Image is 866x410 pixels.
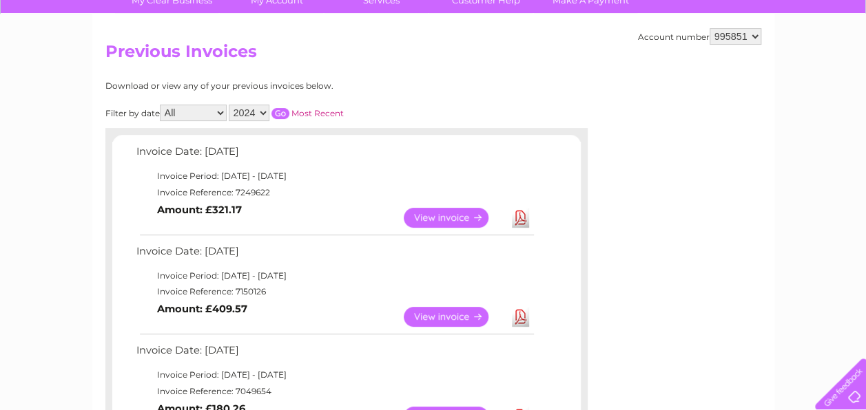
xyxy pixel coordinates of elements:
b: Amount: £321.17 [157,204,242,216]
div: Account number [638,28,761,45]
td: Invoice Date: [DATE] [133,242,536,268]
a: Contact [774,58,808,69]
td: Invoice Period: [DATE] - [DATE] [133,168,536,184]
a: 0333 014 3131 [606,7,701,24]
b: Amount: £409.57 [157,303,247,315]
a: Water [623,58,650,69]
div: Download or view any of your previous invoices below. [105,81,467,91]
a: Most Recent [291,108,344,118]
h2: Previous Invoices [105,42,761,68]
a: Blog [746,58,766,69]
a: Download [512,208,529,228]
td: Invoice Date: [DATE] [133,142,536,168]
td: Invoice Date: [DATE] [133,341,536,367]
td: Invoice Period: [DATE] - [DATE] [133,367,536,383]
a: Download [512,307,529,327]
a: Telecoms [697,58,738,69]
td: Invoice Reference: 7150126 [133,283,536,300]
a: View [404,208,505,228]
div: Clear Business is a trading name of Verastar Limited (registered in [GEOGRAPHIC_DATA] No. 3667643... [108,8,759,67]
a: Log out [821,58,853,69]
td: Invoice Reference: 7249622 [133,184,536,201]
div: Filter by date [105,105,467,121]
td: Invoice Reference: 7049654 [133,383,536,400]
td: Invoice Period: [DATE] - [DATE] [133,268,536,284]
img: logo.png [30,36,101,78]
a: View [404,307,505,327]
a: Energy [658,58,688,69]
